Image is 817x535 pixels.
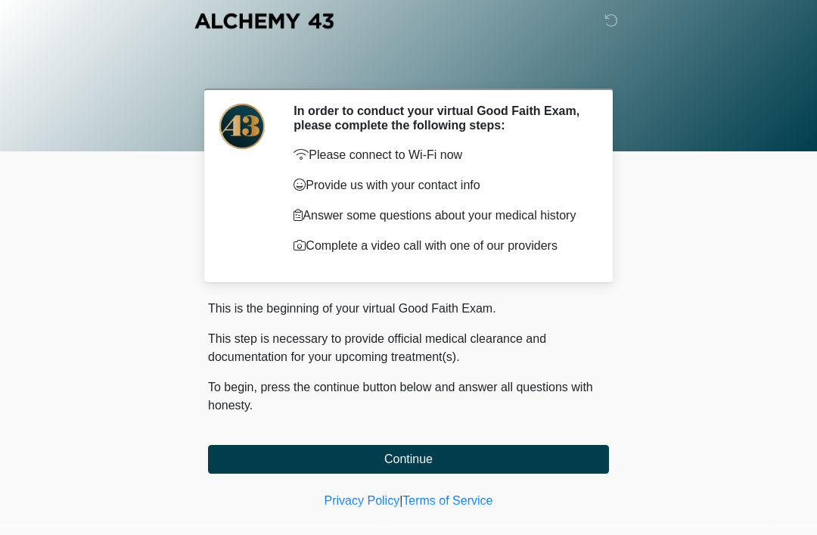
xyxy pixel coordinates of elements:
img: Alchemy 43 Logo [193,11,335,30]
p: This step is necessary to provide official medical clearance and documentation for your upcoming ... [208,330,609,366]
h1: ‎ ‎ ‎ ‎ [197,54,620,82]
a: | [399,494,402,507]
p: Answer some questions about your medical history [294,207,586,225]
p: Please connect to Wi-Fi now [294,146,586,164]
p: Complete a video call with one of our providers [294,237,586,255]
p: This is the beginning of your virtual Good Faith Exam. [208,300,609,318]
h2: In order to conduct your virtual Good Faith Exam, please complete the following steps: [294,104,586,132]
a: Privacy Policy [325,494,400,507]
button: Continue [208,445,609,474]
p: To begin, press the continue button below and answer all questions with honesty. [208,378,609,415]
a: Terms of Service [402,494,492,507]
img: Agent Avatar [219,104,265,149]
p: Provide us with your contact info [294,176,586,194]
